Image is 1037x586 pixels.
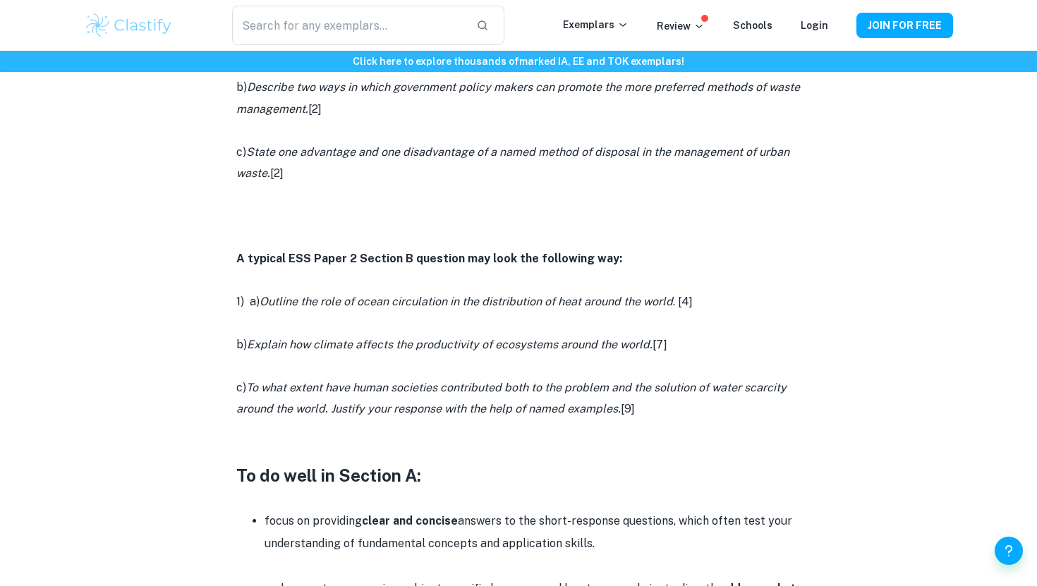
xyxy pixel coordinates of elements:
[856,13,953,38] button: JOIN FOR FREE
[236,381,787,415] i: To what extent have human societies contributed both to the problem and the solution of water sca...
[236,377,801,420] p: c) [9]
[265,510,801,578] li: focus on providing answers to the short-response questions, which often test your understanding o...
[801,20,828,31] a: Login
[236,252,622,265] strong: A typical ESS Paper 2 Section B question may look the following way:
[84,11,174,39] img: Clastify logo
[260,295,673,308] i: Outline the role of ocean circulation in the distribution of heat around the world
[236,77,801,120] p: b) [2]
[236,334,801,355] p: b) [7]
[236,142,801,185] p: c) [2]
[236,145,789,180] i: State one advantage and one disadvantage of a named method of disposal in the management of urban...
[247,338,653,351] i: Explain how climate affects the productivity of ecosystems around the world.
[236,80,800,115] i: Describe two ways in which government policy makers can promote the more preferred methods of was...
[236,291,801,312] p: 1) a) . [4]
[3,54,1034,69] h6: Click here to explore thousands of marked IA, EE and TOK exemplars !
[232,6,465,45] input: Search for any exemplars...
[362,514,458,527] strong: clear and concise
[657,18,705,34] p: Review
[563,17,629,32] p: Exemplars
[236,463,801,488] h3: To do well in Section A:
[733,20,772,31] a: Schools
[995,537,1023,565] button: Help and Feedback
